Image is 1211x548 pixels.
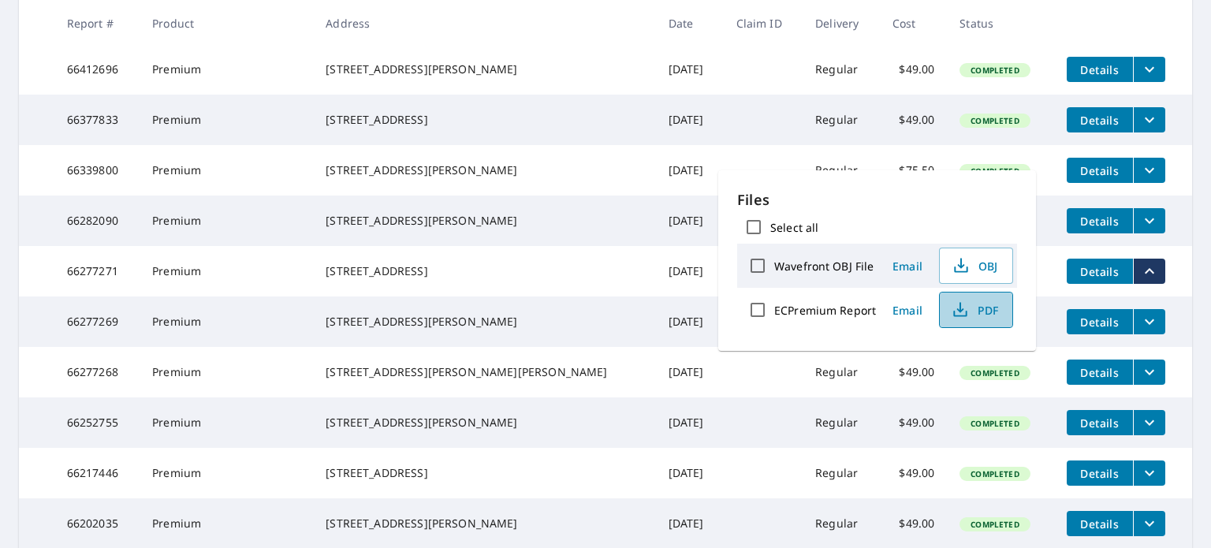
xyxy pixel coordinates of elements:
[326,364,643,380] div: [STREET_ADDRESS][PERSON_NAME][PERSON_NAME]
[1133,360,1165,385] button: filesDropdownBtn-66277268
[880,347,948,397] td: $49.00
[1133,158,1165,183] button: filesDropdownBtn-66339800
[889,303,926,318] span: Email
[882,298,933,322] button: Email
[1076,62,1123,77] span: Details
[803,44,879,95] td: Regular
[961,367,1028,378] span: Completed
[1133,107,1165,132] button: filesDropdownBtn-66377833
[1076,113,1123,128] span: Details
[961,115,1028,126] span: Completed
[54,296,140,347] td: 66277269
[656,44,724,95] td: [DATE]
[326,314,643,330] div: [STREET_ADDRESS][PERSON_NAME]
[54,246,140,296] td: 66277271
[880,397,948,448] td: $49.00
[1067,259,1133,284] button: detailsBtn-66277271
[140,145,313,196] td: Premium
[882,254,933,278] button: Email
[880,44,948,95] td: $49.00
[1076,315,1123,330] span: Details
[961,65,1028,76] span: Completed
[774,259,874,274] label: Wavefront OBJ File
[140,448,313,498] td: Premium
[326,415,643,431] div: [STREET_ADDRESS][PERSON_NAME]
[326,263,643,279] div: [STREET_ADDRESS]
[656,296,724,347] td: [DATE]
[326,62,643,77] div: [STREET_ADDRESS][PERSON_NAME]
[889,259,926,274] span: Email
[54,196,140,246] td: 66282090
[54,145,140,196] td: 66339800
[880,145,948,196] td: $75.50
[1067,410,1133,435] button: detailsBtn-66252755
[140,397,313,448] td: Premium
[774,303,876,318] label: ECPremium Report
[961,166,1028,177] span: Completed
[949,300,1000,319] span: PDF
[949,256,1000,275] span: OBJ
[961,468,1028,479] span: Completed
[803,145,879,196] td: Regular
[803,397,879,448] td: Regular
[54,44,140,95] td: 66412696
[54,347,140,397] td: 66277268
[1067,460,1133,486] button: detailsBtn-66217446
[1067,57,1133,82] button: detailsBtn-66412696
[1076,516,1123,531] span: Details
[54,448,140,498] td: 66217446
[1067,309,1133,334] button: detailsBtn-66277269
[656,246,724,296] td: [DATE]
[140,246,313,296] td: Premium
[1067,360,1133,385] button: detailsBtn-66277268
[1133,259,1165,284] button: filesDropdownBtn-66277271
[54,95,140,145] td: 66377833
[1076,214,1123,229] span: Details
[1067,107,1133,132] button: detailsBtn-66377833
[140,95,313,145] td: Premium
[1133,208,1165,233] button: filesDropdownBtn-66282090
[54,397,140,448] td: 66252755
[1076,163,1123,178] span: Details
[1133,511,1165,536] button: filesDropdownBtn-66202035
[1076,466,1123,481] span: Details
[803,95,879,145] td: Regular
[656,347,724,397] td: [DATE]
[803,347,879,397] td: Regular
[1133,57,1165,82] button: filesDropdownBtn-66412696
[1133,460,1165,486] button: filesDropdownBtn-66217446
[737,189,1017,211] p: Files
[656,196,724,246] td: [DATE]
[961,519,1028,530] span: Completed
[1076,264,1123,279] span: Details
[326,516,643,531] div: [STREET_ADDRESS][PERSON_NAME]
[656,397,724,448] td: [DATE]
[656,95,724,145] td: [DATE]
[326,465,643,481] div: [STREET_ADDRESS]
[803,448,879,498] td: Regular
[1133,410,1165,435] button: filesDropdownBtn-66252755
[140,296,313,347] td: Premium
[880,95,948,145] td: $49.00
[140,347,313,397] td: Premium
[880,448,948,498] td: $49.00
[326,112,643,128] div: [STREET_ADDRESS]
[1067,511,1133,536] button: detailsBtn-66202035
[140,196,313,246] td: Premium
[1076,416,1123,431] span: Details
[770,220,818,235] label: Select all
[939,292,1013,328] button: PDF
[140,44,313,95] td: Premium
[1067,208,1133,233] button: detailsBtn-66282090
[1067,158,1133,183] button: detailsBtn-66339800
[1076,365,1123,380] span: Details
[656,145,724,196] td: [DATE]
[939,248,1013,284] button: OBJ
[961,418,1028,429] span: Completed
[656,448,724,498] td: [DATE]
[326,213,643,229] div: [STREET_ADDRESS][PERSON_NAME]
[326,162,643,178] div: [STREET_ADDRESS][PERSON_NAME]
[1133,309,1165,334] button: filesDropdownBtn-66277269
